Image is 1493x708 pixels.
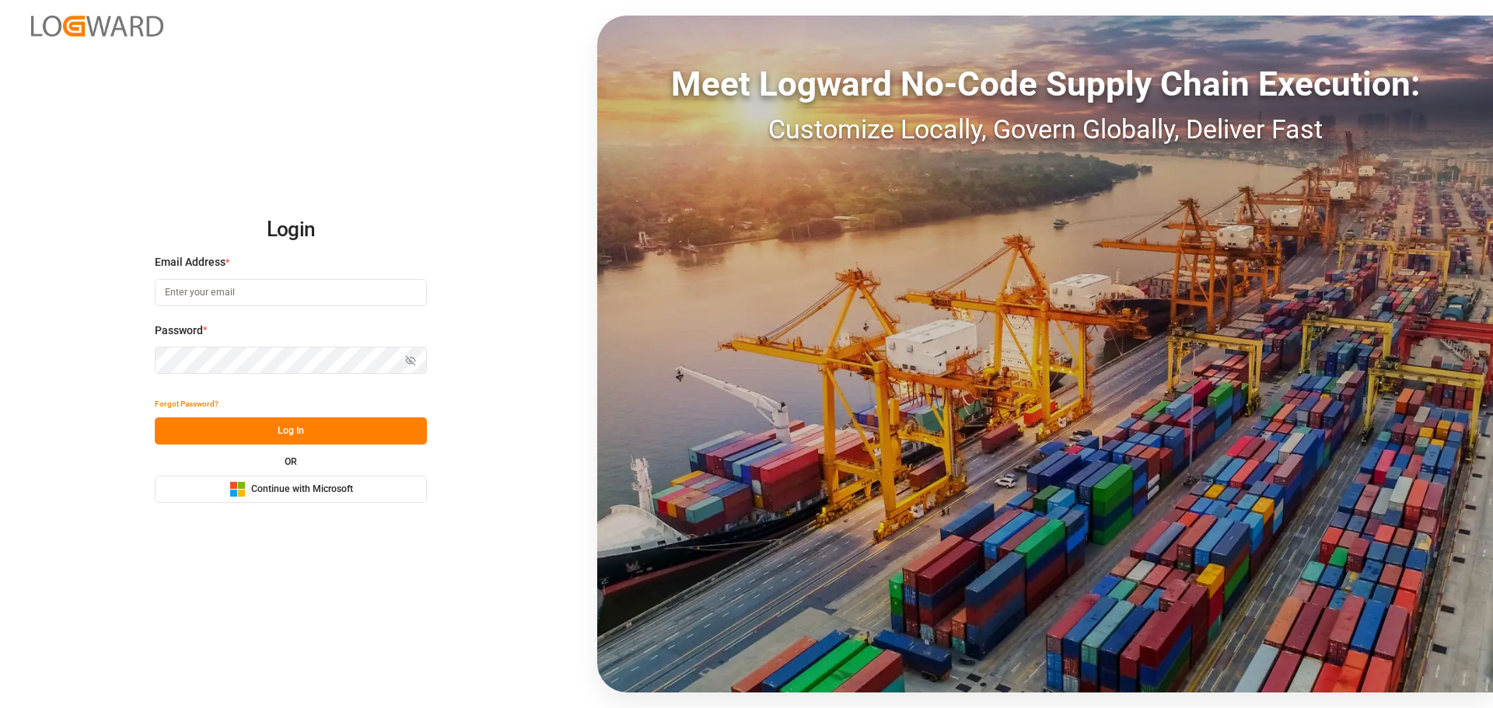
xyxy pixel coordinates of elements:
[155,279,427,306] input: Enter your email
[31,16,163,37] img: Logward_new_orange.png
[155,205,427,255] h2: Login
[155,254,226,270] span: Email Address
[155,476,427,503] button: Continue with Microsoft
[155,417,427,445] button: Log In
[285,457,297,466] small: OR
[155,390,219,417] button: Forgot Password?
[597,110,1493,149] div: Customize Locally, Govern Globally, Deliver Fast
[597,58,1493,110] div: Meet Logward No-Code Supply Chain Execution:
[155,323,203,339] span: Password
[251,483,353,497] span: Continue with Microsoft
